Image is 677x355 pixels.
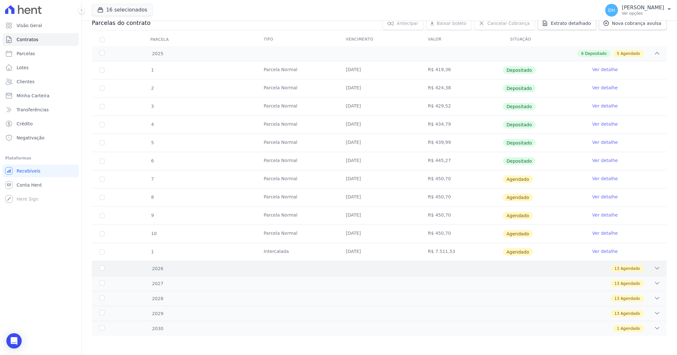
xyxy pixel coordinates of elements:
td: [DATE] [338,134,420,152]
span: 2025 [152,50,164,57]
a: Ver detalhe [592,85,618,91]
span: 4 [150,122,154,127]
th: Vencimento [338,33,420,46]
span: 5 [617,51,620,56]
a: Contratos [3,33,79,46]
button: DH [PERSON_NAME] Ver opções [600,1,677,19]
input: Só é possível selecionar pagamentos em aberto [99,68,105,73]
a: Crédito [3,117,79,130]
span: 5 [150,140,154,145]
a: Ver detalhe [592,139,618,145]
span: 2027 [152,280,164,287]
td: Parcela Normal [256,207,338,225]
span: Agendado [503,248,533,256]
td: R$ 434,79 [420,116,503,134]
span: Clientes [17,78,34,85]
span: Depositado [585,51,607,56]
a: Ver detalhe [592,157,618,164]
td: [DATE] [338,61,420,79]
td: [DATE] [338,225,420,243]
span: Contratos [17,36,38,43]
input: Só é possível selecionar pagamentos em aberto [99,122,105,127]
td: R$ 450,70 [420,207,503,225]
span: Agendado [503,175,533,183]
td: Parcela Normal [256,61,338,79]
input: Só é possível selecionar pagamentos em aberto [99,104,105,109]
span: 7 [150,176,154,181]
span: Agendado [503,212,533,219]
td: R$ 450,70 [420,189,503,206]
span: Lotes [17,64,29,71]
span: 10 [150,231,157,236]
td: Parcela Normal [256,225,338,243]
th: Situação [503,33,585,46]
span: 3 [150,104,154,109]
td: [DATE] [338,207,420,225]
span: 6 [150,158,154,163]
td: Parcela Normal [256,152,338,170]
a: Ver detalhe [592,103,618,109]
span: Depositado [503,103,536,110]
span: Depositado [503,157,536,165]
td: [DATE] [338,243,420,261]
td: [DATE] [338,170,420,188]
span: 2026 [152,265,164,272]
td: Intercalada [256,243,338,261]
a: Ver detalhe [592,194,618,200]
td: Parcela Normal [256,79,338,97]
a: Ver detalhe [592,121,618,127]
span: Depositado [503,139,536,147]
span: Agendado [621,281,640,286]
span: DH [608,8,615,12]
span: Agendado [621,311,640,316]
a: Visão Geral [3,19,79,32]
input: default [99,195,105,200]
td: Parcela Normal [256,134,338,152]
span: Extrato detalhado [551,20,591,26]
td: R$ 450,70 [420,170,503,188]
a: Transferências [3,103,79,116]
p: [PERSON_NAME] [622,4,664,11]
span: Agendado [621,296,640,301]
input: default [99,231,105,236]
td: [DATE] [338,189,420,206]
button: 16 selecionados [92,4,153,16]
input: Só é possível selecionar pagamentos em aberto [99,159,105,164]
span: 13 [615,266,619,271]
span: Agendado [621,51,640,56]
span: Transferências [17,107,49,113]
span: Depositado [503,85,536,92]
span: 2 [150,85,154,91]
span: Crédito [17,121,33,127]
span: 6 [581,51,584,56]
span: 1 [617,326,620,331]
a: Lotes [3,61,79,74]
a: Minha Carteira [3,89,79,102]
div: Parcela [143,33,177,46]
a: Parcelas [3,47,79,60]
span: Conta Hent [17,182,42,188]
span: 1 [150,67,154,72]
span: Agendado [621,326,640,331]
td: R$ 424,38 [420,79,503,97]
td: R$ 429,52 [420,98,503,115]
span: 13 [615,311,619,316]
a: Negativação [3,131,79,144]
td: R$ 439,99 [420,134,503,152]
td: Parcela Normal [256,189,338,206]
span: Depositado [503,66,536,74]
td: [DATE] [338,98,420,115]
th: Tipo [256,33,338,46]
div: Plataformas [5,154,76,162]
td: Parcela Normal [256,116,338,134]
span: Minha Carteira [17,92,49,99]
span: 13 [615,296,619,301]
span: Depositado [503,121,536,129]
a: Nova cobrança avulsa [599,17,667,30]
span: 2030 [152,325,164,332]
td: Parcela Normal [256,98,338,115]
span: Parcelas [17,50,35,57]
a: Clientes [3,75,79,88]
input: Só é possível selecionar pagamentos em aberto [99,86,105,91]
a: Ver detalhe [592,248,618,255]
